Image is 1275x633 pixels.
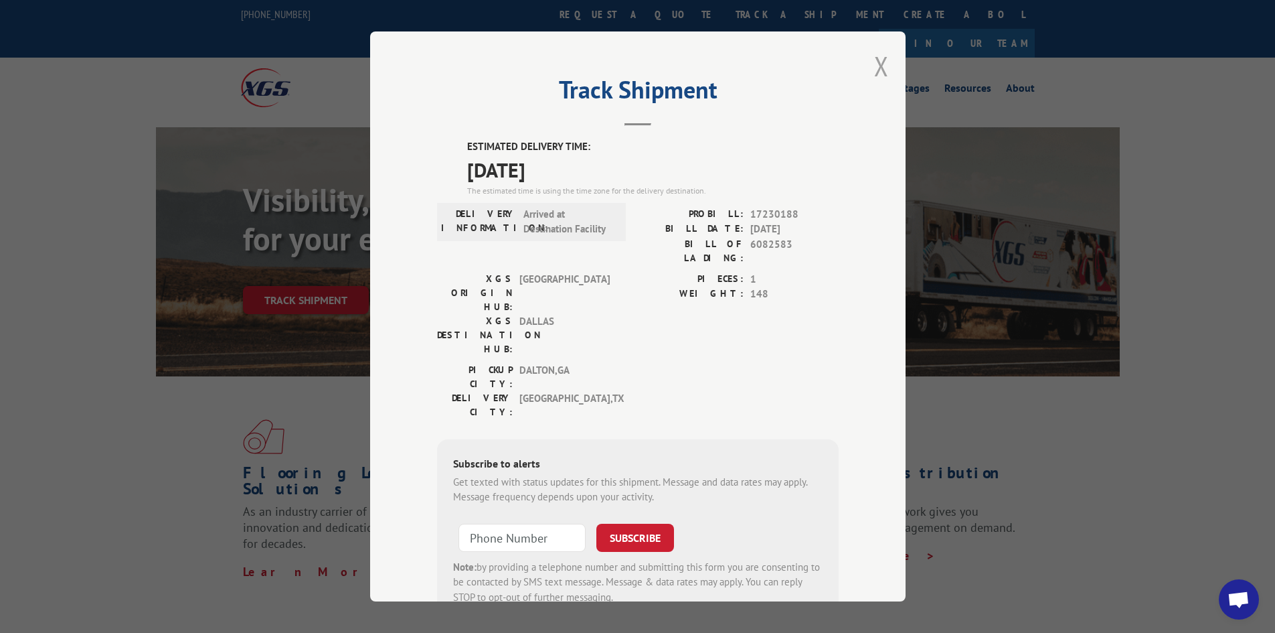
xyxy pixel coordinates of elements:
span: [DATE] [750,222,839,237]
label: DELIVERY CITY: [437,391,513,419]
span: DALTON , GA [519,363,610,391]
span: 1 [750,272,839,287]
span: Arrived at Destination Facility [523,207,614,237]
span: 6082583 [750,237,839,265]
label: DELIVERY INFORMATION: [441,207,517,237]
label: XGS ORIGIN HUB: [437,272,513,314]
label: BILL OF LADING: [638,237,744,265]
div: Open chat [1219,579,1259,620]
label: PIECES: [638,272,744,287]
label: BILL DATE: [638,222,744,237]
div: Get texted with status updates for this shipment. Message and data rates may apply. Message frequ... [453,475,823,505]
span: 148 [750,287,839,302]
div: Subscribe to alerts [453,455,823,475]
strong: Note: [453,561,477,573]
span: 17230188 [750,207,839,222]
label: WEIGHT: [638,287,744,302]
h2: Track Shipment [437,80,839,106]
span: [DATE] [467,155,839,185]
button: Close modal [874,48,889,84]
label: PROBILL: [638,207,744,222]
span: [GEOGRAPHIC_DATA] [519,272,610,314]
div: The estimated time is using the time zone for the delivery destination. [467,185,839,197]
label: PICKUP CITY: [437,363,513,391]
span: DALLAS [519,314,610,356]
button: SUBSCRIBE [596,524,674,552]
div: by providing a telephone number and submitting this form you are consenting to be contacted by SM... [453,560,823,606]
label: ESTIMATED DELIVERY TIME: [467,139,839,155]
label: XGS DESTINATION HUB: [437,314,513,356]
input: Phone Number [458,524,586,552]
span: [GEOGRAPHIC_DATA] , TX [519,391,610,419]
